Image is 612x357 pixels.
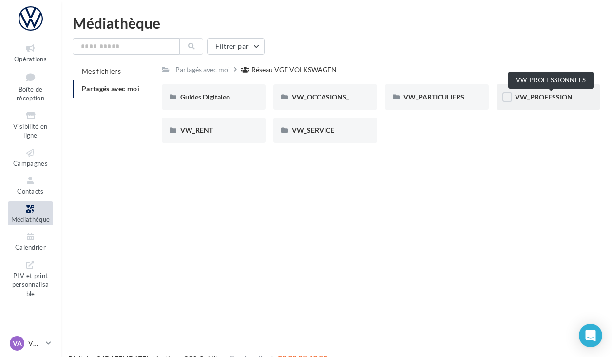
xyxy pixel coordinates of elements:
[15,243,46,251] span: Calendrier
[292,126,334,134] span: VW_SERVICE
[12,270,49,297] span: PLV et print personnalisable
[82,84,139,93] span: Partagés avec moi
[73,16,600,30] div: Médiathèque
[14,55,47,63] span: Opérations
[180,126,213,134] span: VW_RENT
[11,216,50,223] span: Médiathèque
[515,93,589,101] span: VW_PROFESSIONNELS
[8,145,53,169] a: Campagnes
[82,67,121,75] span: Mes fichiers
[17,85,44,102] span: Boîte de réception
[207,38,265,55] button: Filtrer par
[175,65,230,75] div: Partagés avec moi
[180,93,230,101] span: Guides Digitaleo
[579,324,602,347] div: Open Intercom Messenger
[13,122,47,139] span: Visibilité en ligne
[251,65,337,75] div: Réseau VGF VOLKSWAGEN
[403,93,464,101] span: VW_PARTICULIERS
[292,93,387,101] span: VW_OCCASIONS_GARANTIES
[13,159,48,167] span: Campagnes
[8,201,53,225] a: Médiathèque
[13,338,22,348] span: VA
[17,187,44,195] span: Contacts
[8,303,53,346] a: Campagnes DataOnDemand
[28,338,42,348] p: VW [GEOGRAPHIC_DATA]
[8,108,53,141] a: Visibilité en ligne
[8,334,53,353] a: VA VW [GEOGRAPHIC_DATA]
[8,69,53,104] a: Boîte de réception
[8,258,53,300] a: PLV et print personnalisable
[8,229,53,253] a: Calendrier
[508,72,594,89] div: VW_PROFESSIONNELS
[8,41,53,65] a: Opérations
[8,173,53,197] a: Contacts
